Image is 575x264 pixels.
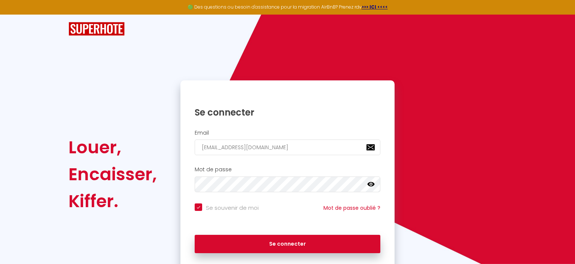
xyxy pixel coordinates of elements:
[195,235,380,254] button: Se connecter
[195,166,380,173] h2: Mot de passe
[362,4,388,10] a: >>> ICI <<<<
[69,134,157,161] div: Louer,
[69,22,125,36] img: SuperHote logo
[323,204,380,212] a: Mot de passe oublié ?
[195,107,380,118] h1: Se connecter
[69,161,157,188] div: Encaisser,
[195,139,380,155] input: Ton Email
[195,130,380,136] h2: Email
[69,188,157,215] div: Kiffer.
